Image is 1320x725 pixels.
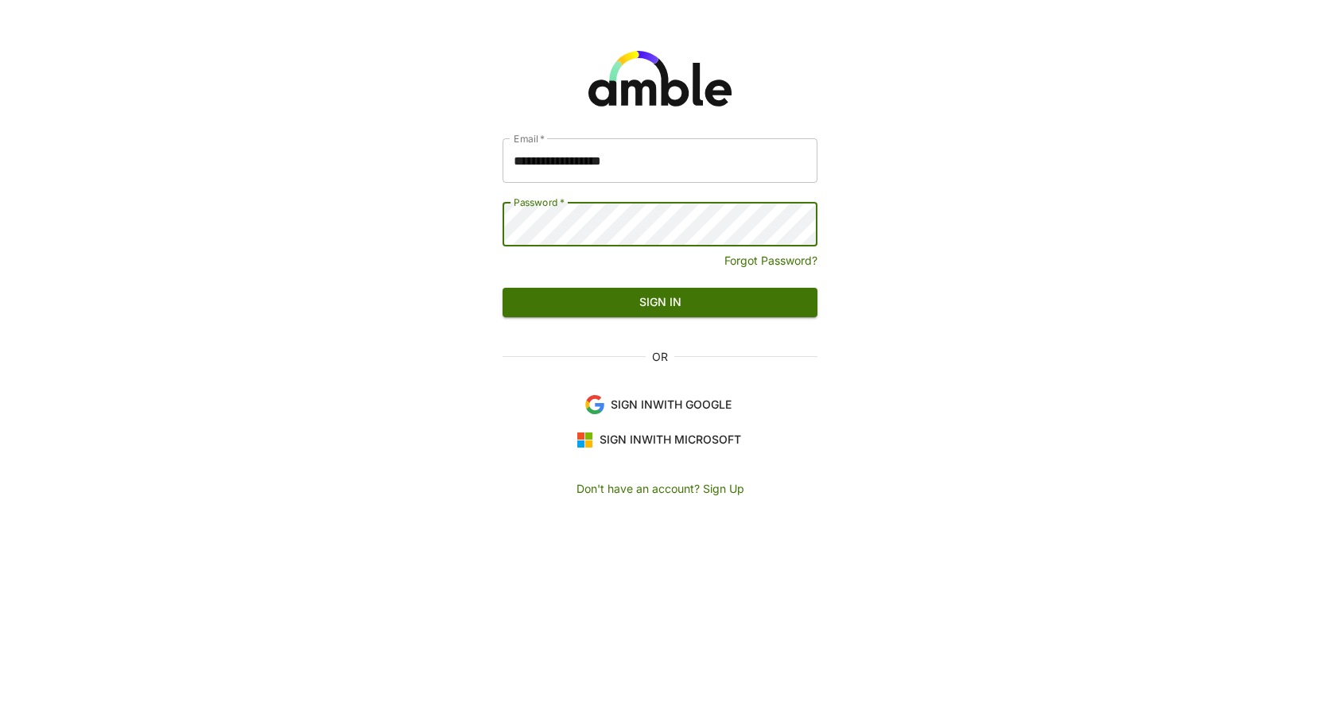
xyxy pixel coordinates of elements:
span: Sign In with Google [588,395,732,415]
a: Forgot Password? [724,254,817,267]
button: Sign Inwith Microsoft [573,425,747,455]
button: Don't have an account? Sign Up [577,481,744,497]
button: Sign Inwith Google [582,390,738,420]
div: OR [652,349,668,365]
button: Sign In [503,288,817,317]
span: Sign In with Microsoft [580,430,741,450]
span: Sign In [515,293,805,312]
